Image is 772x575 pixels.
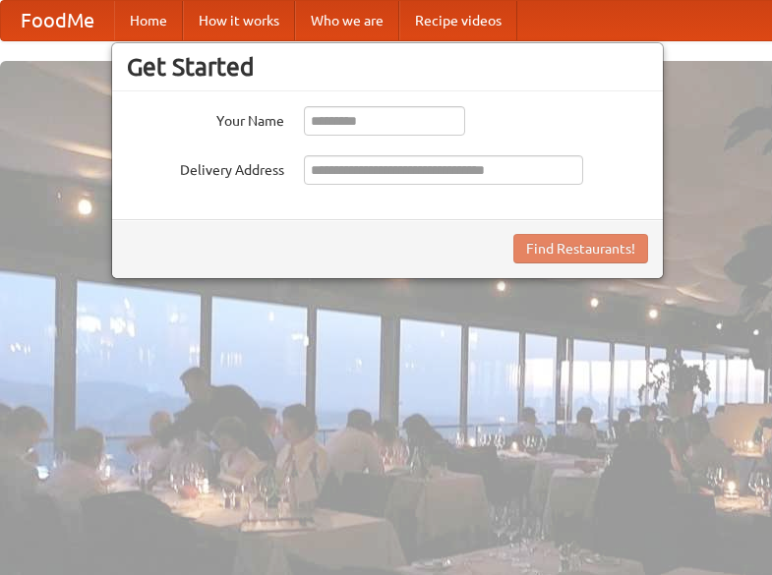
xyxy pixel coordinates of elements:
[127,52,648,82] h3: Get Started
[183,1,295,40] a: How it works
[399,1,517,40] a: Recipe videos
[295,1,399,40] a: Who we are
[127,106,284,131] label: Your Name
[127,155,284,180] label: Delivery Address
[114,1,183,40] a: Home
[513,234,648,263] button: Find Restaurants!
[1,1,114,40] a: FoodMe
